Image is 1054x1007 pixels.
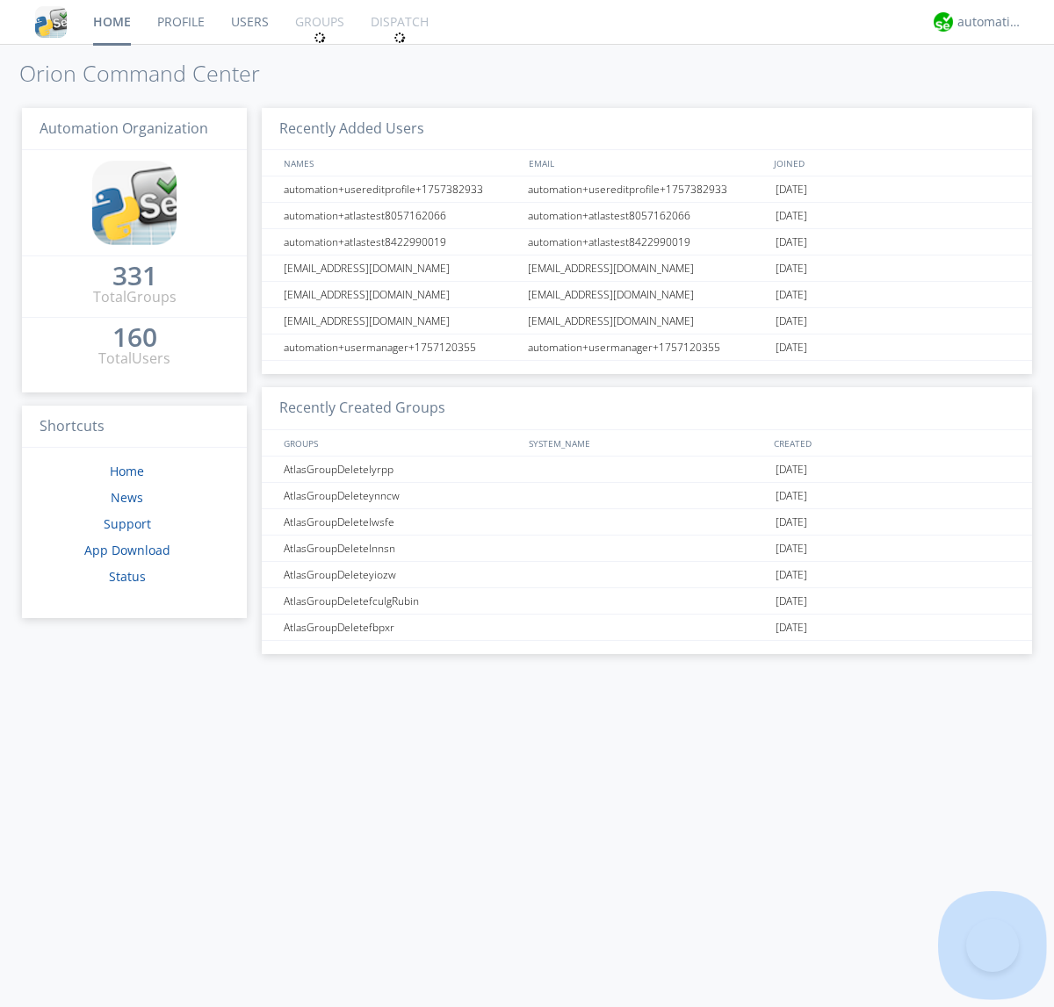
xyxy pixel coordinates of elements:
a: AtlasGroupDeletefbpxr[DATE] [262,615,1032,641]
div: automation+atlastest8057162066 [279,203,523,228]
a: App Download [84,542,170,558]
a: News [111,489,143,506]
span: [DATE] [776,334,807,361]
div: 331 [112,267,157,284]
div: automation+usereditprofile+1757382933 [279,176,523,202]
span: Automation Organization [40,119,208,138]
div: CREATED [769,430,1015,456]
a: Status [109,568,146,585]
div: AtlasGroupDeletefculgRubin [279,588,523,614]
img: cddb5a64eb264b2086981ab96f4c1ba7 [35,6,67,38]
span: [DATE] [776,483,807,509]
div: [EMAIL_ADDRESS][DOMAIN_NAME] [523,282,771,307]
span: [DATE] [776,588,807,615]
div: automation+usermanager+1757120355 [279,334,523,360]
div: GROUPS [279,430,520,456]
iframe: Toggle Customer Support [966,919,1019,972]
span: [DATE] [776,176,807,203]
a: [EMAIL_ADDRESS][DOMAIN_NAME][EMAIL_ADDRESS][DOMAIN_NAME][DATE] [262,255,1032,282]
h3: Recently Added Users [262,108,1032,151]
div: NAMES [279,150,520,176]
div: AtlasGroupDeletelyrpp [279,457,523,482]
a: Support [104,515,151,532]
span: [DATE] [776,308,807,334]
a: [EMAIL_ADDRESS][DOMAIN_NAME][EMAIL_ADDRESS][DOMAIN_NAME][DATE] [262,308,1032,334]
span: [DATE] [776,457,807,483]
a: AtlasGroupDeleteyiozw[DATE] [262,562,1032,588]
a: automation+atlastest8422990019automation+atlastest8422990019[DATE] [262,229,1032,255]
div: automation+atlastest8422990019 [279,229,523,255]
div: automation+usereditprofile+1757382933 [523,176,771,202]
span: [DATE] [776,203,807,229]
div: [EMAIL_ADDRESS][DOMAIN_NAME] [279,255,523,281]
img: cddb5a64eb264b2086981ab96f4c1ba7 [92,161,177,245]
h3: Recently Created Groups [262,387,1032,430]
span: [DATE] [776,536,807,562]
div: AtlasGroupDeletelwsfe [279,509,523,535]
div: automation+atlastest8422990019 [523,229,771,255]
a: automation+usermanager+1757120355automation+usermanager+1757120355[DATE] [262,334,1032,361]
a: AtlasGroupDeleteynncw[DATE] [262,483,1032,509]
div: EMAIL [524,150,769,176]
a: AtlasGroupDeletefculgRubin[DATE] [262,588,1032,615]
div: Total Users [98,349,170,369]
img: spin.svg [314,32,326,44]
span: [DATE] [776,562,807,588]
div: automation+usermanager+1757120355 [523,334,771,360]
span: [DATE] [776,282,807,308]
a: automation+usereditprofile+1757382933automation+usereditprofile+1757382933[DATE] [262,176,1032,203]
a: AtlasGroupDeletelyrpp[DATE] [262,457,1032,483]
div: SYSTEM_NAME [524,430,769,456]
a: [EMAIL_ADDRESS][DOMAIN_NAME][EMAIL_ADDRESS][DOMAIN_NAME][DATE] [262,282,1032,308]
div: [EMAIL_ADDRESS][DOMAIN_NAME] [523,255,771,281]
a: automation+atlastest8057162066automation+atlastest8057162066[DATE] [262,203,1032,229]
div: AtlasGroupDeleteynncw [279,483,523,508]
div: AtlasGroupDeletelnnsn [279,536,523,561]
span: [DATE] [776,229,807,255]
div: JOINED [769,150,1015,176]
h3: Shortcuts [22,406,247,449]
div: automation+atlastest8057162066 [523,203,771,228]
div: AtlasGroupDeletefbpxr [279,615,523,640]
div: [EMAIL_ADDRESS][DOMAIN_NAME] [279,308,523,334]
a: AtlasGroupDeletelwsfe[DATE] [262,509,1032,536]
a: AtlasGroupDeletelnnsn[DATE] [262,536,1032,562]
a: 160 [112,328,157,349]
div: [EMAIL_ADDRESS][DOMAIN_NAME] [523,308,771,334]
span: [DATE] [776,509,807,536]
a: Home [110,463,144,479]
img: spin.svg [393,32,406,44]
span: [DATE] [776,615,807,641]
div: automation+atlas [957,13,1023,31]
div: AtlasGroupDeleteyiozw [279,562,523,587]
span: [DATE] [776,255,807,282]
div: 160 [112,328,157,346]
div: Total Groups [93,287,177,307]
div: [EMAIL_ADDRESS][DOMAIN_NAME] [279,282,523,307]
img: d2d01cd9b4174d08988066c6d424eccd [934,12,953,32]
a: 331 [112,267,157,287]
